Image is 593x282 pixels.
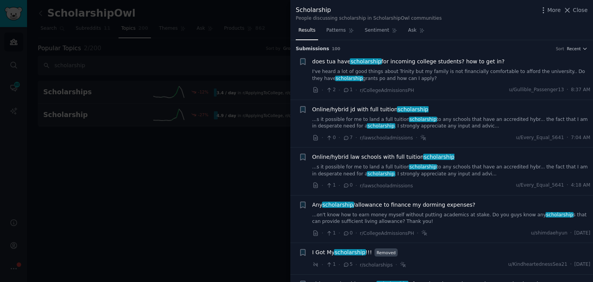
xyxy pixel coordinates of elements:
[546,212,574,217] span: scholarship
[362,24,400,40] a: Sentiment
[423,154,455,160] span: scholarship
[356,134,357,142] span: ·
[312,58,505,66] a: does tua havescholarshipfor incoming college students? how to get in?
[296,24,318,40] a: Results
[326,230,335,237] span: 1
[322,86,323,94] span: ·
[409,164,437,170] span: scholarship
[367,123,395,129] span: scholarship
[570,230,572,237] span: ·
[335,76,363,81] span: scholarship
[509,87,564,93] span: u/Gullible_Passenger13
[350,58,382,65] span: scholarship
[312,105,429,114] a: Online/hybrid jd with full tuitionscholarship
[312,201,476,209] span: Any /allowance to finance my dorming expenses?
[339,261,340,269] span: ·
[326,27,346,34] span: Patterns
[332,46,341,51] span: 100
[516,134,564,141] span: u/Every_Equal_5641
[322,229,323,237] span: ·
[356,261,357,269] span: ·
[397,106,429,112] span: scholarship
[312,164,591,177] a: ...s it possible for me to land a full tuitionscholarshipto any schools that have an accredited h...
[339,182,340,190] span: ·
[365,27,389,34] span: Sentiment
[322,182,323,190] span: ·
[356,86,357,94] span: ·
[539,6,561,14] button: More
[322,261,323,269] span: ·
[334,249,366,255] span: scholarship
[547,6,561,14] span: More
[312,201,476,209] a: Anyscholarship/allowance to finance my dorming expenses?
[343,87,352,93] span: 1
[417,229,418,237] span: ·
[312,116,591,130] a: ...s it possible for me to land a full tuitionscholarshipto any schools that have an accredited h...
[531,230,568,237] span: u/shimdaehyun
[409,117,437,122] span: scholarship
[563,6,588,14] button: Close
[339,229,340,237] span: ·
[343,182,352,189] span: 0
[574,261,590,268] span: [DATE]
[296,46,329,53] span: Submission s
[343,261,352,268] span: 5
[326,87,335,93] span: 2
[312,153,455,161] span: Online/hybrid law schools with full tuition
[571,134,590,141] span: 7:04 AM
[367,171,395,177] span: scholarship
[567,46,588,51] button: Recent
[356,229,357,237] span: ·
[571,182,590,189] span: 4:18 AM
[516,182,564,189] span: u/Every_Equal_5641
[296,5,442,15] div: Scholarship
[298,27,315,34] span: Results
[408,27,417,34] span: Ask
[405,24,427,40] a: Ask
[508,261,567,268] span: u/KindheartednessSea21
[343,230,352,237] span: 0
[360,183,413,189] span: r/lawschooladmissions
[296,15,442,22] div: People discussing scholarship in ScholarshipOwl communities
[339,86,340,94] span: ·
[343,134,352,141] span: 7
[312,105,429,114] span: Online/hybrid jd with full tuition
[567,46,581,51] span: Recent
[322,134,323,142] span: ·
[556,46,564,51] div: Sort
[570,261,572,268] span: ·
[573,6,588,14] span: Close
[312,248,372,257] span: I Got My !!!
[312,58,505,66] span: does tua have for incoming college students? how to get in?
[567,182,568,189] span: ·
[326,134,335,141] span: 0
[324,24,356,40] a: Patterns
[395,261,397,269] span: ·
[312,248,372,257] a: I Got Myscholarship!!!
[360,231,414,236] span: r/CollegeAdmissionsPH
[312,153,455,161] a: Online/hybrid law schools with full tuitionscholarship
[360,135,413,141] span: r/lawschooladmissions
[567,134,568,141] span: ·
[571,87,590,93] span: 8:37 AM
[356,182,357,190] span: ·
[312,68,591,82] a: I've heard a lot of good things about Trinity but my family is not financially comfortable to aff...
[574,230,590,237] span: [DATE]
[339,134,340,142] span: ·
[567,87,568,93] span: ·
[326,182,335,189] span: 1
[326,261,335,268] span: 1
[360,262,393,268] span: r/scholarships
[360,88,414,93] span: r/CollegeAdmissionsPH
[322,202,354,208] span: scholarship
[312,212,591,225] a: ...on't know how to earn money myself without putting academics at stake. Do you guys know anysch...
[374,248,398,257] span: Removed
[416,134,417,142] span: ·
